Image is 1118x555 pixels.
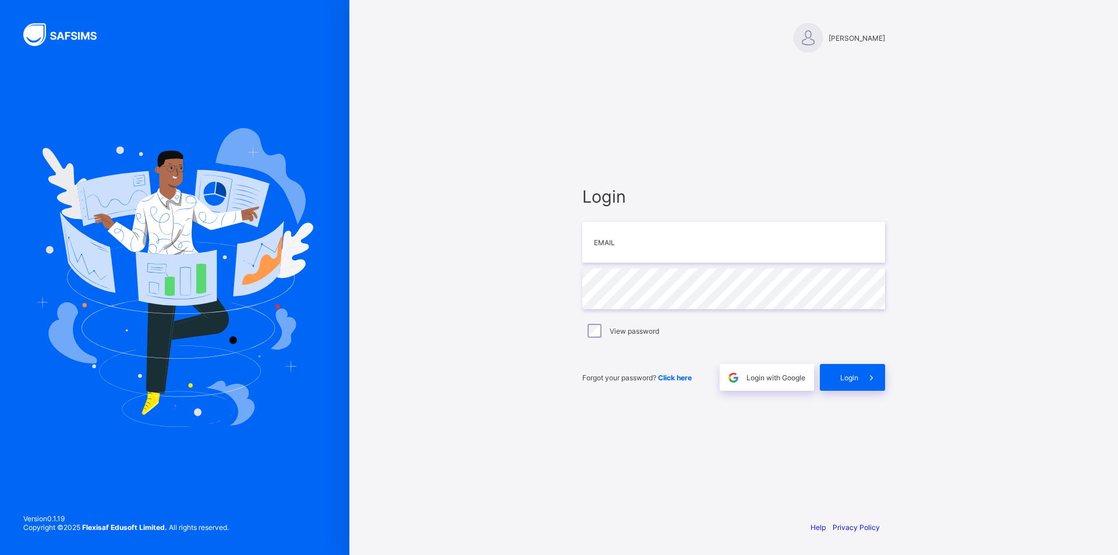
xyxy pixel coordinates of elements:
span: Login with Google [746,373,805,382]
img: Hero Image [36,128,313,426]
span: Login [582,186,885,207]
span: Login [840,373,858,382]
a: Privacy Policy [833,523,880,532]
label: View password [610,327,659,335]
span: Copyright © 2025 All rights reserved. [23,523,229,532]
span: Version 0.1.19 [23,514,229,523]
a: Click here [658,373,692,382]
img: google.396cfc9801f0270233282035f929180a.svg [727,371,740,384]
span: [PERSON_NAME] [829,34,885,43]
strong: Flexisaf Edusoft Limited. [82,523,167,532]
a: Help [811,523,826,532]
span: Forgot your password? [582,373,692,382]
img: SAFSIMS Logo [23,23,111,46]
